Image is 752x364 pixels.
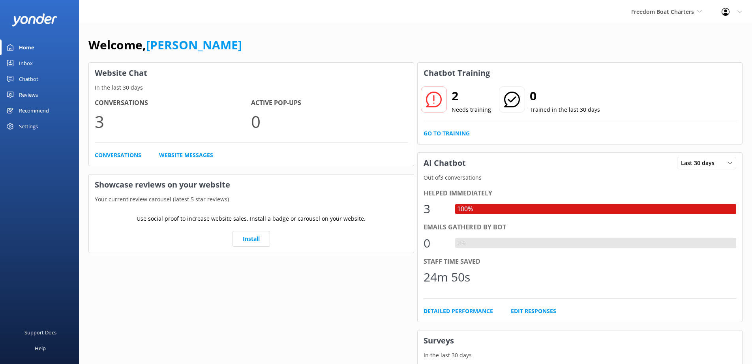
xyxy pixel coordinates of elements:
[88,36,242,54] h1: Welcome,
[424,307,493,315] a: Detailed Performance
[424,257,737,267] div: Staff time saved
[159,151,213,159] a: Website Messages
[418,330,743,351] h3: Surveys
[89,63,414,83] h3: Website Chat
[631,8,694,15] span: Freedom Boat Charters
[95,108,251,135] p: 3
[95,98,251,108] h4: Conversations
[19,103,49,118] div: Recommend
[251,108,407,135] p: 0
[137,214,366,223] p: Use social proof to increase website sales. Install a badge or carousel on your website.
[418,173,743,182] p: Out of 3 conversations
[89,83,414,92] p: In the last 30 days
[424,268,470,287] div: 24m 50s
[530,86,600,105] h2: 0
[418,351,743,360] p: In the last 30 days
[424,234,447,253] div: 0
[19,118,38,134] div: Settings
[452,86,491,105] h2: 2
[89,174,414,195] h3: Showcase reviews on your website
[455,204,475,214] div: 100%
[95,151,141,159] a: Conversations
[12,13,57,26] img: yonder-white-logo.png
[19,39,34,55] div: Home
[424,188,737,199] div: Helped immediately
[418,63,496,83] h3: Chatbot Training
[418,153,472,173] h3: AI Chatbot
[19,87,38,103] div: Reviews
[530,105,600,114] p: Trained in the last 30 days
[19,71,38,87] div: Chatbot
[35,340,46,356] div: Help
[424,129,470,138] a: Go to Training
[24,325,56,340] div: Support Docs
[19,55,33,71] div: Inbox
[424,222,737,233] div: Emails gathered by bot
[233,231,270,247] a: Install
[681,159,719,167] span: Last 30 days
[452,105,491,114] p: Needs training
[146,37,242,53] a: [PERSON_NAME]
[251,98,407,108] h4: Active Pop-ups
[455,238,468,248] div: 0%
[89,195,414,204] p: Your current review carousel (latest 5 star reviews)
[424,199,447,218] div: 3
[511,307,556,315] a: Edit Responses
